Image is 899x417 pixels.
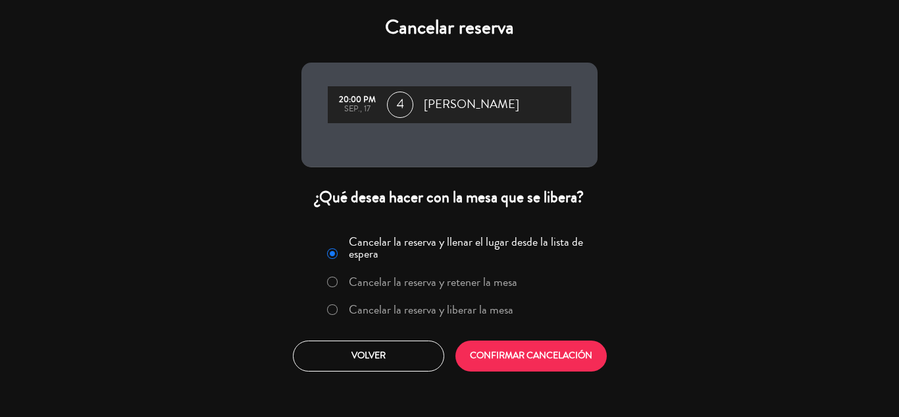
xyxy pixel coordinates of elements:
span: [PERSON_NAME] [424,95,519,115]
div: ¿Qué desea hacer con la mesa que se libera? [301,187,598,208]
div: sep., 17 [334,105,380,114]
div: 20:00 PM [334,96,380,105]
label: Cancelar la reserva y llenar el lugar desde la lista de espera [349,236,590,260]
label: Cancelar la reserva y liberar la mesa [349,304,513,316]
label: Cancelar la reserva y retener la mesa [349,276,517,288]
h4: Cancelar reserva [301,16,598,40]
button: CONFIRMAR CANCELACIÓN [455,341,607,372]
button: Volver [293,341,444,372]
span: 4 [387,92,413,118]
